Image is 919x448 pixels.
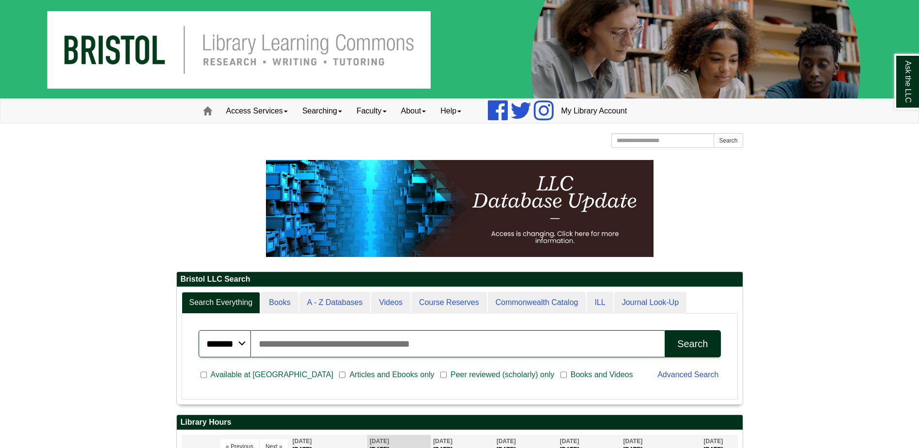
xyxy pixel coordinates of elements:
[261,292,298,314] a: Books
[177,415,743,430] h2: Library Hours
[623,438,642,445] span: [DATE]
[447,369,558,381] span: Peer reviewed (scholarly) only
[345,369,438,381] span: Articles and Ebooks only
[561,370,567,379] input: Books and Videos
[677,338,708,350] div: Search
[433,99,468,123] a: Help
[293,438,312,445] span: [DATE]
[266,160,654,257] img: HTML tutorial
[657,370,718,379] a: Advanced Search
[714,133,743,148] button: Search
[349,99,394,123] a: Faculty
[554,99,634,123] a: My Library Account
[371,292,410,314] a: Videos
[488,292,586,314] a: Commonwealth Catalog
[182,292,261,314] a: Search Everything
[433,438,452,445] span: [DATE]
[219,99,295,123] a: Access Services
[665,330,720,357] button: Search
[370,438,389,445] span: [DATE]
[587,292,613,314] a: ILL
[207,369,337,381] span: Available at [GEOGRAPHIC_DATA]
[411,292,487,314] a: Course Reserves
[299,292,371,314] a: A - Z Databases
[703,438,723,445] span: [DATE]
[567,369,637,381] span: Books and Videos
[560,438,579,445] span: [DATE]
[614,292,686,314] a: Journal Look-Up
[201,370,207,379] input: Available at [GEOGRAPHIC_DATA]
[497,438,516,445] span: [DATE]
[177,272,743,287] h2: Bristol LLC Search
[295,99,349,123] a: Searching
[339,370,345,379] input: Articles and Ebooks only
[394,99,434,123] a: About
[440,370,447,379] input: Peer reviewed (scholarly) only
